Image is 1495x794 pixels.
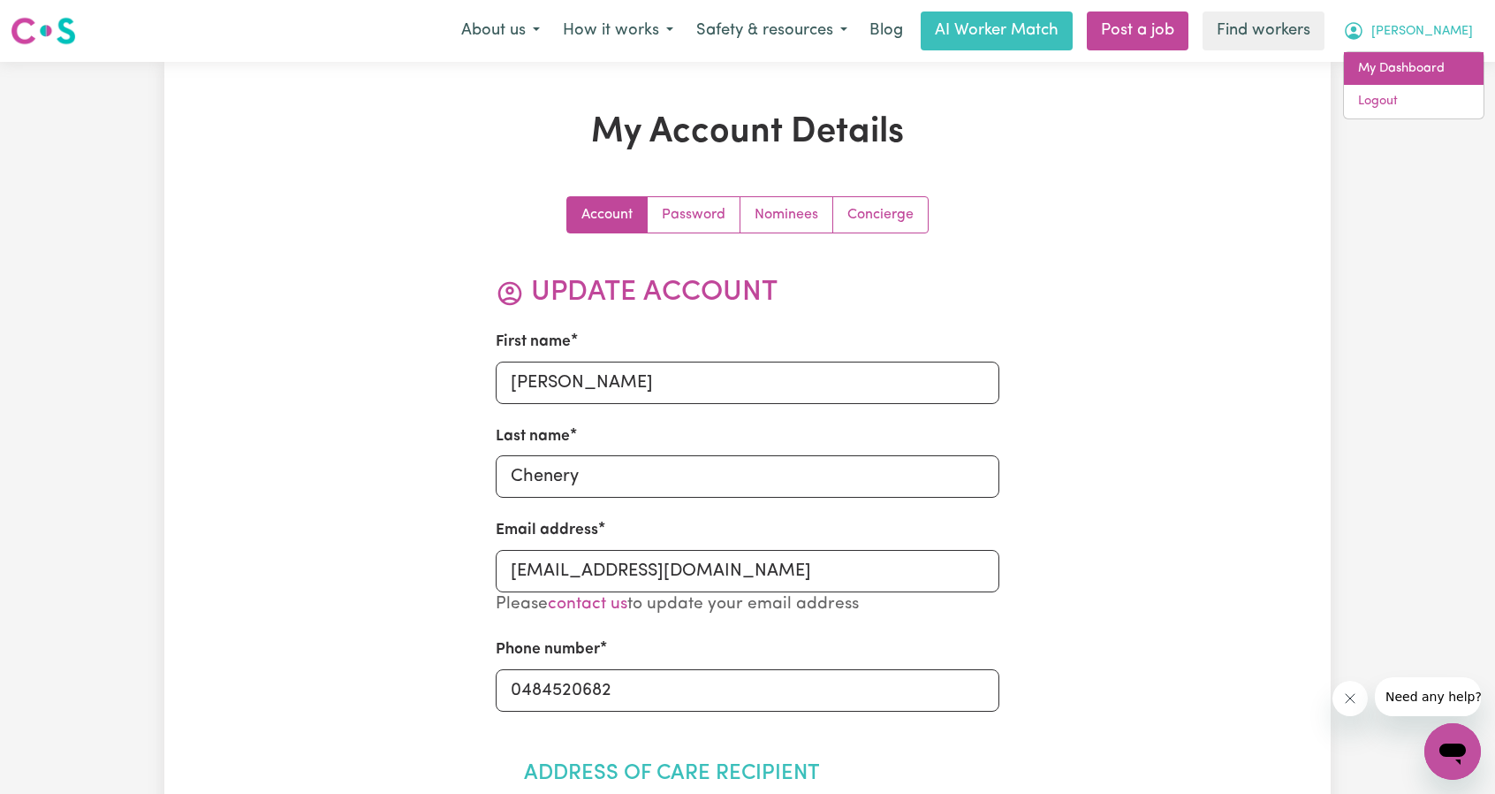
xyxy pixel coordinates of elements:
button: How it works [551,12,685,50]
a: Logout [1344,85,1484,118]
iframe: Button to launch messaging window [1424,723,1481,780]
p: Please to update your email address [496,592,1000,618]
input: e.g. Childs [496,455,1000,498]
a: AI Worker Match [921,11,1073,50]
input: e.g. beth.childs@gmail.com [496,550,1000,592]
label: First name [496,331,571,354]
h1: My Account Details [369,111,1126,154]
h2: Update Account [496,276,1000,309]
a: Update your password [648,197,740,233]
iframe: Close message [1332,681,1368,716]
a: Find workers [1203,11,1324,50]
div: My Account [1343,51,1484,119]
a: Update your account [567,197,648,233]
span: Need any help? [11,12,107,27]
input: e.g. 0410 123 456 [496,669,1000,712]
a: contact us [548,596,627,613]
iframe: Message from company [1375,677,1481,716]
label: Email address [496,519,598,542]
button: My Account [1332,12,1484,50]
input: e.g. Beth [496,362,1000,404]
a: Post a job [1087,11,1188,50]
h2: Address of Care Recipient [524,761,972,787]
button: About us [450,12,551,50]
a: Careseekers logo [11,11,76,51]
label: Last name [496,425,570,448]
a: Blog [859,11,914,50]
label: Phone number [496,638,600,661]
a: Update your nominees [740,197,833,233]
span: [PERSON_NAME] [1371,22,1473,42]
button: Safety & resources [685,12,859,50]
a: Update account manager [833,197,928,233]
a: My Dashboard [1344,52,1484,86]
img: Careseekers logo [11,15,76,47]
